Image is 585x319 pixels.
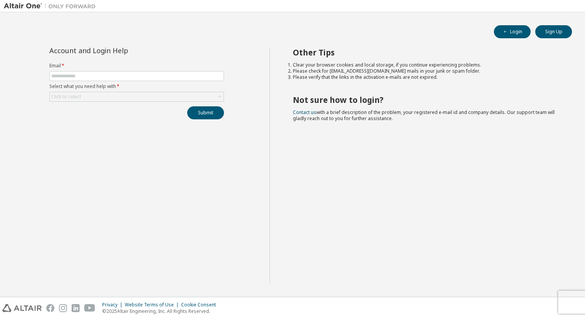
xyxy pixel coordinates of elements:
img: linkedin.svg [72,304,80,312]
li: Please check for [EMAIL_ADDRESS][DOMAIN_NAME] mails in your junk or spam folder. [293,68,559,74]
img: altair_logo.svg [2,304,42,312]
label: Email [49,63,224,69]
p: © 2025 Altair Engineering, Inc. All Rights Reserved. [102,308,221,314]
div: Cookie Consent [181,302,221,308]
div: Privacy [102,302,125,308]
span: with a brief description of the problem, your registered e-mail id and company details. Our suppo... [293,109,555,122]
label: Select what you need help with [49,83,224,90]
div: Click to select [51,94,81,100]
div: Click to select [50,92,224,101]
li: Please verify that the links in the activation e-mails are not expired. [293,74,559,80]
img: instagram.svg [59,304,67,312]
img: Altair One [4,2,100,10]
button: Submit [187,106,224,119]
button: Login [494,25,531,38]
li: Clear your browser cookies and local storage, if you continue experiencing problems. [293,62,559,68]
button: Sign Up [535,25,572,38]
img: youtube.svg [84,304,95,312]
h2: Other Tips [293,47,559,57]
a: Contact us [293,109,316,116]
h2: Not sure how to login? [293,95,559,105]
img: facebook.svg [46,304,54,312]
div: Website Terms of Use [125,302,181,308]
div: Account and Login Help [49,47,189,54]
